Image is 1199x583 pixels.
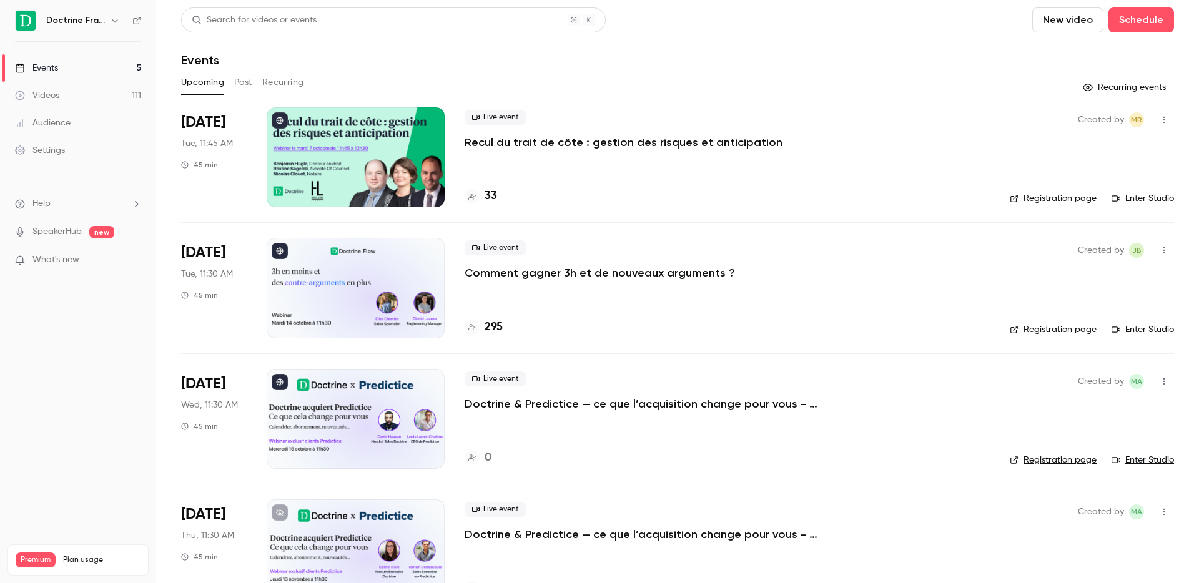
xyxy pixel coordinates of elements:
span: Created by [1078,504,1124,519]
div: 45 min [181,290,218,300]
div: Events [15,62,58,74]
span: [DATE] [181,112,225,132]
div: Oct 15 Wed, 11:30 AM (Europe/Paris) [181,369,247,469]
span: Created by [1078,243,1124,258]
div: 45 min [181,421,218,431]
span: MA [1131,504,1142,519]
h4: 295 [485,319,503,336]
a: Doctrine & Predictice — ce que l’acquisition change pour vous - Session 2 [465,527,839,542]
div: Search for videos or events [192,14,317,27]
div: Videos [15,89,59,102]
button: Schedule [1108,7,1174,32]
span: Wed, 11:30 AM [181,399,238,411]
span: Live event [465,240,526,255]
span: Created by [1078,374,1124,389]
span: Live event [465,502,526,517]
a: Enter Studio [1112,192,1174,205]
div: Settings [15,144,65,157]
span: Marguerite Rubin de Cervens [1129,112,1144,127]
span: Plan usage [63,555,141,565]
span: Tue, 11:30 AM [181,268,233,280]
h4: 0 [485,449,491,466]
span: MA [1131,374,1142,389]
button: Recurring events [1077,77,1174,97]
span: Live event [465,110,526,125]
a: Registration page [1010,454,1097,466]
span: [DATE] [181,374,225,394]
button: Past [234,72,252,92]
li: help-dropdown-opener [15,197,141,210]
button: Recurring [262,72,304,92]
a: Enter Studio [1112,454,1174,466]
span: MR [1131,112,1142,127]
a: Registration page [1010,192,1097,205]
div: Oct 14 Tue, 11:30 AM (Europe/Paris) [181,238,247,338]
span: Created by [1078,112,1124,127]
span: [DATE] [181,504,225,524]
div: Audience [15,117,71,129]
iframe: Noticeable Trigger [126,255,141,266]
a: 33 [465,188,497,205]
a: Registration page [1010,323,1097,336]
span: Justine Burel [1129,243,1144,258]
span: Live event [465,371,526,386]
span: Marie Agard [1129,504,1144,519]
button: Upcoming [181,72,224,92]
a: SpeakerHub [32,225,82,238]
button: New video [1032,7,1103,32]
img: Doctrine France [16,11,36,31]
div: 45 min [181,160,218,170]
h4: 33 [485,188,497,205]
a: Comment gagner 3h et de nouveaux arguments ? [465,265,735,280]
span: [DATE] [181,243,225,263]
h6: Doctrine France [46,14,105,27]
a: 0 [465,449,491,466]
span: Tue, 11:45 AM [181,137,233,150]
span: Marie Agard [1129,374,1144,389]
a: 295 [465,319,503,336]
span: Thu, 11:30 AM [181,529,234,542]
div: 45 min [181,552,218,562]
span: What's new [32,253,79,267]
span: Premium [16,552,56,567]
span: new [89,226,114,238]
a: Recul du trait de côte : gestion des risques et anticipation [465,135,782,150]
h1: Events [181,52,219,67]
div: Oct 7 Tue, 11:45 AM (Europe/Paris) [181,107,247,207]
a: Doctrine & Predictice — ce que l’acquisition change pour vous - Session 1 [465,396,839,411]
span: Help [32,197,51,210]
span: JB [1132,243,1142,258]
a: Enter Studio [1112,323,1174,336]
